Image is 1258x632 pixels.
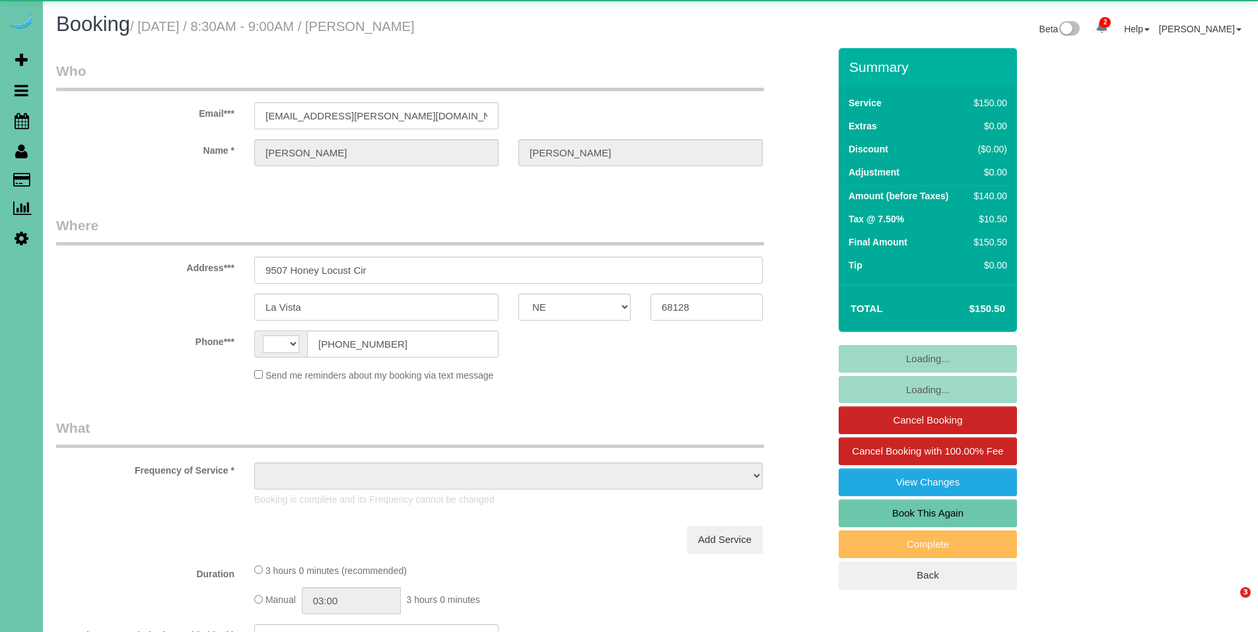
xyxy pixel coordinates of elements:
a: [PERSON_NAME] [1159,24,1241,34]
label: Amount (before Taxes) [849,189,948,203]
small: / [DATE] / 8:30AM - 9:00AM / [PERSON_NAME] [130,19,415,34]
legend: Who [56,61,764,91]
div: $0.00 [969,259,1007,272]
div: $10.50 [969,212,1007,226]
img: Automaid Logo [8,13,34,32]
a: Add Service [687,526,763,553]
label: Frequency of Service * [46,459,244,477]
img: New interface [1058,21,1080,38]
div: ($0.00) [969,142,1007,156]
span: Booking [56,13,130,36]
span: Manual [265,595,296,606]
a: Beta [1039,24,1080,34]
div: $150.00 [969,96,1007,110]
span: 2 [1100,17,1111,28]
div: $0.00 [969,166,1007,179]
a: Cancel Booking [839,406,1017,434]
span: 3 hours 0 minutes [407,595,480,606]
span: 3 hours 0 minutes (recommended) [265,565,407,576]
div: $0.00 [969,119,1007,133]
label: Extras [849,119,877,133]
label: Tax @ 7.50% [849,212,904,226]
label: Adjustment [849,166,899,179]
a: Help [1124,24,1150,34]
h4: $150.50 [930,303,1005,315]
span: Send me reminders about my booking via text message [265,370,494,381]
a: View Changes [839,468,1017,496]
strong: Total [851,303,883,314]
div: $150.50 [969,236,1007,249]
h3: Summary [849,59,1010,75]
div: $140.00 [969,189,1007,203]
legend: What [56,418,764,448]
label: Final Amount [849,236,907,249]
legend: Where [56,216,764,245]
label: Service [849,96,882,110]
label: Discount [849,142,888,156]
a: Cancel Booking with 100.00% Fee [839,437,1017,465]
a: Back [839,561,1017,589]
span: Cancel Booking with 100.00% Fee [852,445,1003,457]
a: 2 [1089,13,1115,42]
label: Name * [46,139,244,157]
iframe: Intercom live chat [1213,587,1245,619]
a: Book This Again [839,499,1017,527]
span: 3 [1240,587,1251,598]
label: Tip [849,259,862,272]
p: Booking is complete and its Frequency cannot be changed [254,493,763,506]
label: Duration [46,563,244,581]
